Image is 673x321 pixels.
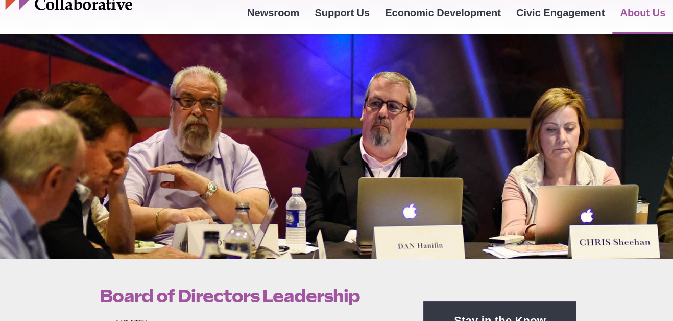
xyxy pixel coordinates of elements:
[100,286,400,306] h1: Board of Directors Leadership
